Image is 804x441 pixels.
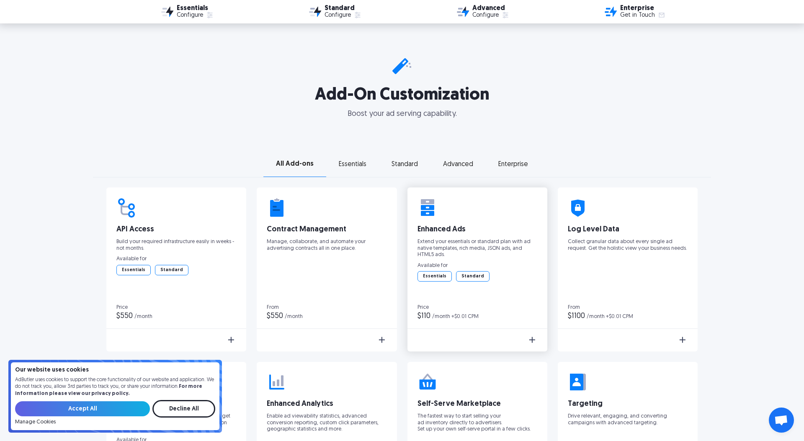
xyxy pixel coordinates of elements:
[116,256,236,262] p: Available for
[152,400,215,418] input: Decline All
[472,5,510,12] div: Advanced
[116,238,236,251] p: Build your required infrastructure easily in weeks - not months.
[15,400,215,425] form: Email Form
[285,314,303,319] div: /month
[134,314,152,319] div: /month
[116,226,236,233] div: API Access
[267,238,387,251] p: Manage, collaborate, and automate your advertising contracts all in one place.
[155,265,188,275] div: Standard
[443,162,473,167] div: Advanced
[456,272,489,281] div: Standard
[417,305,537,310] div: Price
[116,305,236,310] div: Price
[267,400,387,408] div: Enhanced Analytics
[587,314,633,319] div: /month +$0.01 CPM
[117,265,150,275] div: Essentials
[267,413,387,433] p: Enable ad viewability statistics, advanced conversion reporting, custom click parameters, geograp...
[498,162,528,167] div: Enterprise
[13,111,791,117] p: Boost your ad serving capability.
[116,313,133,320] div: $550
[568,313,585,320] div: $1100
[417,262,537,269] p: Available for
[392,162,418,167] div: Standard
[417,400,537,408] div: Self-Serve Marketplace
[15,401,150,416] input: Accept All
[472,12,510,19] a: Configure
[15,377,215,397] p: AdButler uses cookies to support the core functionality of our website and application. We do not...
[568,400,688,408] div: Targeting
[267,305,387,310] div: From
[568,413,688,426] p: Drive relevant, engaging, and converting campaigns with advanced targeting.
[15,419,56,425] a: Manage Cookies
[267,226,387,233] div: Contract Management
[325,5,362,12] div: Standard
[620,13,655,18] div: Get in Touch
[177,5,214,12] div: Essentials
[325,12,362,19] a: Configure
[15,367,215,373] h4: Our website uses cookies
[177,13,203,18] div: Configure
[769,408,794,433] div: Open chat
[620,12,666,19] a: Get in Touch
[472,13,499,18] div: Configure
[620,5,666,12] div: Enterprise
[417,413,537,433] p: The fastest way to start selling your ad inventory directly to advertisers. Set up your own self-...
[417,313,430,320] div: $110
[432,314,479,319] div: /month +$0.01 CPM
[177,12,214,19] a: Configure
[568,226,688,233] div: Log Level Data
[417,226,537,233] div: Enhanced Ads
[267,313,283,320] div: $550
[13,84,791,107] h2: Add-On Customization
[325,13,351,18] div: Configure
[276,161,314,167] div: All Add-ons
[568,305,688,310] div: From
[417,238,537,258] p: Extend your essentials or standard plan with ad native templates, rich media, JSON ads, and HTML5...
[418,272,451,281] div: Essentials
[339,162,366,167] div: Essentials
[568,238,688,251] p: Collect granular data about every single ad request. Get the holistic view your business needs.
